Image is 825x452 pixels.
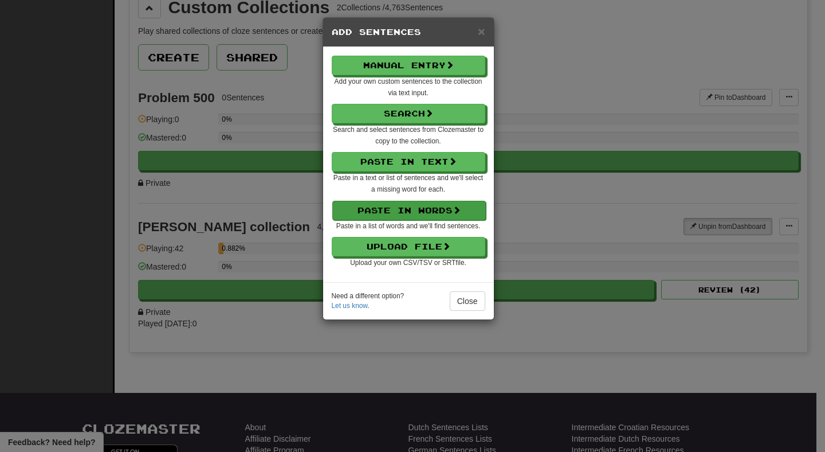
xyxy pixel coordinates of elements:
small: Upload your own CSV/TSV or SRT file. [350,259,466,267]
small: Search and select sentences from Clozemaster to copy to the collection. [333,126,484,145]
span: × [478,25,485,38]
a: Let us know [332,302,368,310]
button: Close [478,25,485,37]
small: Add your own custom sentences to the collection via text input. [335,77,482,97]
button: Paste in Words [332,201,486,220]
button: Paste in Text [332,152,485,172]
button: Manual Entry [332,56,485,75]
button: Close [450,291,485,311]
button: Search [332,104,485,123]
small: Paste in a list of words and we'll find sentences. [336,222,480,230]
button: Upload File [332,237,485,256]
small: Need a different option? . [332,291,404,311]
h5: Add Sentences [332,26,485,38]
small: Paste in a text or list of sentences and we'll select a missing word for each. [333,174,483,193]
